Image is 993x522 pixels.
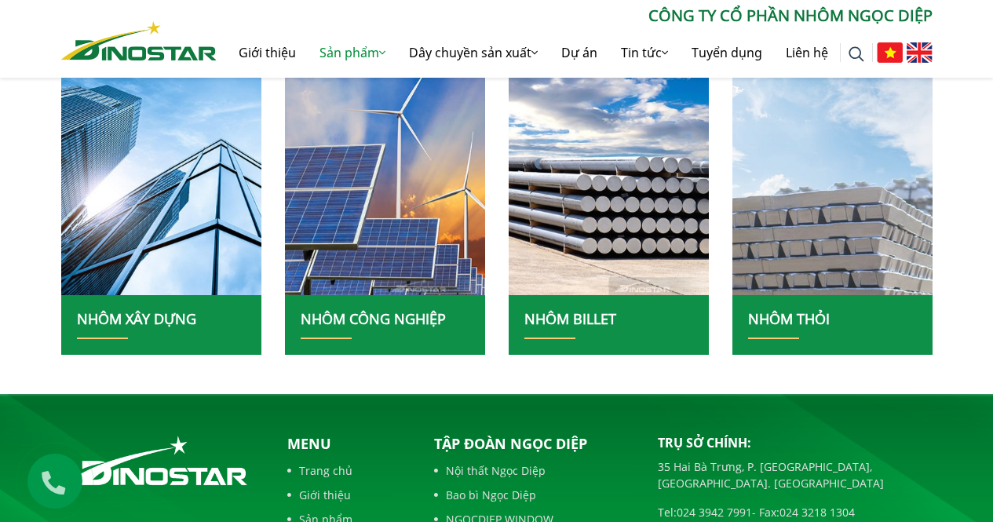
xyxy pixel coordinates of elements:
img: search [849,46,864,62]
a: NHÔM BILLET [524,309,616,328]
a: Giới thiệu [287,487,408,503]
a: nhom xay dung [732,50,933,295]
a: 024 3218 1304 [779,505,855,520]
a: 024 3942 7991 [677,505,752,520]
img: Tiếng Việt [877,42,903,63]
img: logo_footer [61,433,250,488]
img: nhom xay dung [60,50,261,295]
img: nhom xay dung [284,50,484,295]
a: nhom xay dung [61,50,261,295]
a: Sản phẩm [308,27,397,78]
a: nhom xay dung [509,50,709,295]
a: NHÔM CÔNG NGHIỆP [301,309,446,328]
a: Nhôm xây dựng [77,309,196,328]
img: English [907,42,933,63]
img: nhom xay dung [725,42,940,304]
img: nhom xay dung [508,50,708,295]
p: Trụ sở chính: [658,433,933,452]
a: Dây chuyền sản xuất [397,27,549,78]
img: Nhôm Dinostar [61,21,217,60]
p: Tập đoàn Ngọc Diệp [434,433,634,454]
a: Tin tức [609,27,680,78]
a: Dự án [549,27,609,78]
p: Menu [287,433,408,454]
a: Nhôm thỏi [748,309,830,328]
a: nhom xay dung [285,50,485,295]
a: Liên hệ [774,27,840,78]
a: Nội thất Ngọc Diệp [434,462,634,479]
a: Giới thiệu [227,27,308,78]
a: Trang chủ [287,462,408,479]
p: 35 Hai Bà Trưng, P. [GEOGRAPHIC_DATA], [GEOGRAPHIC_DATA]. [GEOGRAPHIC_DATA] [658,458,933,491]
a: Bao bì Ngọc Diệp [434,487,634,503]
a: Tuyển dụng [680,27,774,78]
p: CÔNG TY CỔ PHẦN NHÔM NGỌC DIỆP [217,4,933,27]
p: Tel: - Fax: [658,504,933,520]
